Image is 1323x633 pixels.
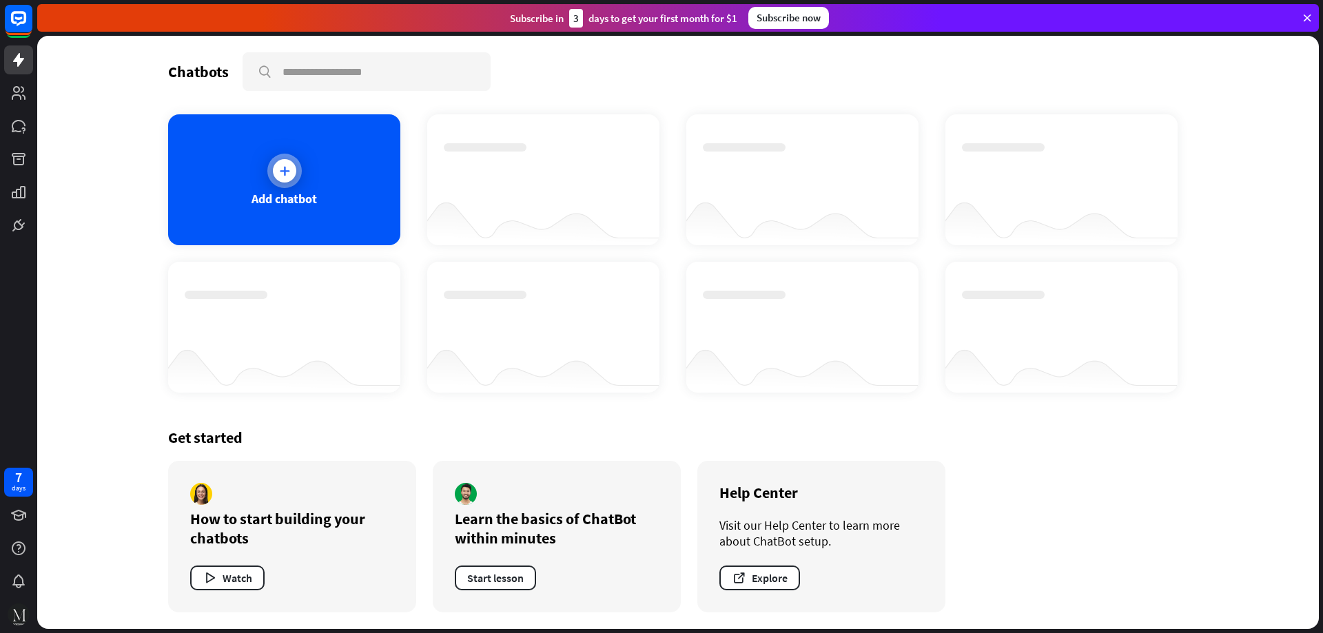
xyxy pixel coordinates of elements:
button: Watch [190,565,265,590]
div: Visit our Help Center to learn more about ChatBot setup. [719,517,923,549]
img: author [455,483,477,505]
div: How to start building your chatbots [190,509,394,548]
button: Start lesson [455,565,536,590]
img: author [190,483,212,505]
button: Explore [719,565,800,590]
div: Learn the basics of ChatBot within minutes [455,509,659,548]
div: Subscribe in days to get your first month for $1 [510,9,737,28]
div: Add chatbot [252,191,317,207]
div: 7 [15,471,22,484]
div: Get started [168,428,1188,447]
div: Chatbots [168,62,229,81]
div: Subscribe now [748,7,829,29]
div: days [12,484,25,493]
a: 7 days [4,468,33,497]
button: Open LiveChat chat widget [11,6,52,47]
div: 3 [569,9,583,28]
div: Help Center [719,483,923,502]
